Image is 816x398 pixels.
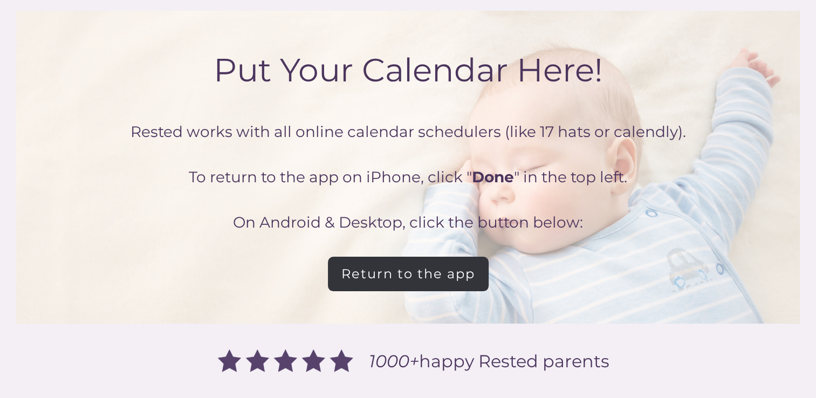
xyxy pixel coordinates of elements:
div: happy Rested parents [364,354,609,369]
div: Put Your Calendar Here! [16,11,800,108]
strong: Done [472,168,514,186]
a: Return to the app [328,257,489,291]
div: Rested works with all online calendar schedulers (like 17 hats or calendly). To return to the app... [16,108,800,246]
img: 5 Stars [207,340,364,383]
em: 1000+ [369,351,419,372]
